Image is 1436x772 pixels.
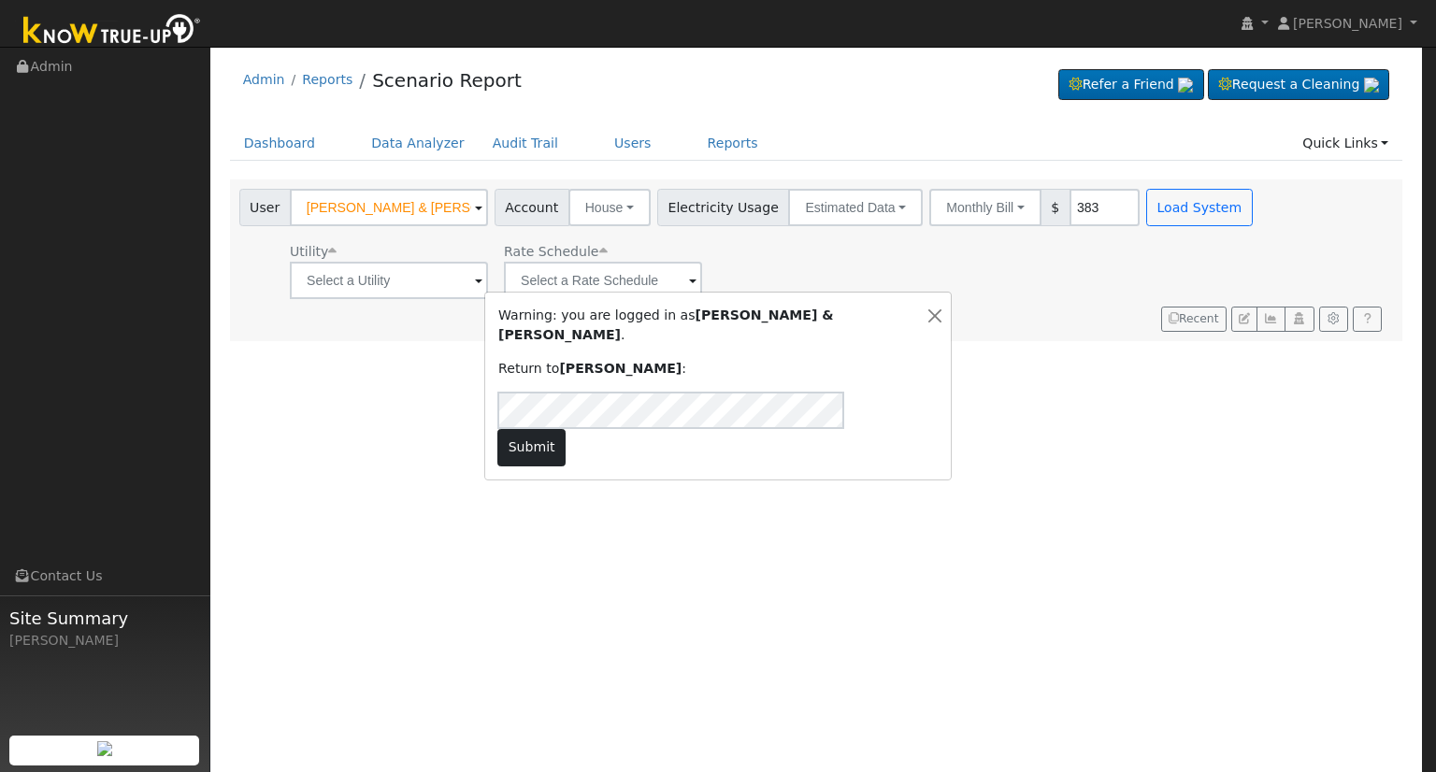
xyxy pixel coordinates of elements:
[498,306,905,345] p: Warning: you are logged in as .
[498,307,834,342] strong: [PERSON_NAME] & [PERSON_NAME]
[497,429,566,466] button: Submit
[559,361,682,376] strong: [PERSON_NAME]
[498,359,905,379] p: Return to :
[925,306,944,325] button: Close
